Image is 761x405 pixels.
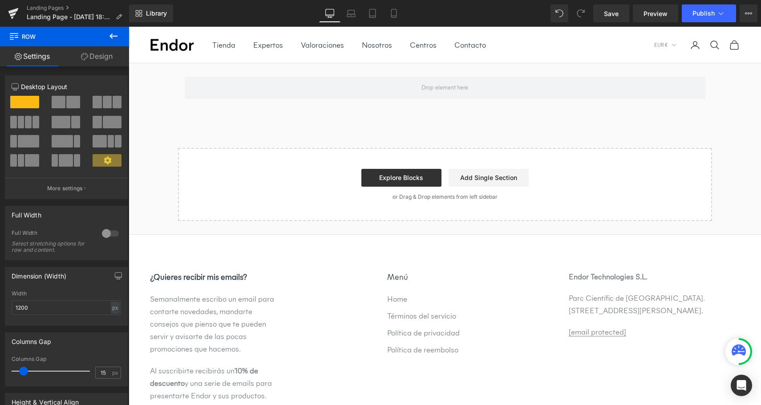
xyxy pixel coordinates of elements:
[526,14,548,22] button: Cambiar país o moneda
[129,4,173,22] a: New Library
[259,244,331,258] p: Menú
[21,245,118,255] strong: ¿Quieres recibir mis emails?
[65,46,129,66] a: Design
[320,142,400,160] a: Add Single Section
[27,4,129,12] a: Landing Pages
[27,13,112,20] span: Landing Page - [DATE] 18:25:41
[12,333,51,345] div: Columns Gap
[259,319,330,327] a: Política de reembolso
[692,10,715,17] span: Publish
[21,340,130,361] strong: 10% de descuento
[644,9,668,18] span: Preview
[64,167,569,173] p: or Drag & Drop elements from left sidebar
[340,4,362,22] a: Laptop
[146,9,167,17] span: Library
[259,268,279,277] a: Home
[12,267,66,280] div: Dimension (Width)
[47,184,83,192] p: More settings
[572,4,590,22] button: Redo
[172,12,215,25] a: Valoraciones
[125,12,154,25] a: Expertos
[12,290,121,297] div: Width
[112,370,120,376] span: px
[526,14,539,22] span: EUR €
[731,375,752,396] div: Open Intercom Messenger
[383,4,405,22] a: Mobile
[362,4,383,22] a: Tablet
[9,27,98,46] span: Row
[604,9,619,18] span: Save
[440,245,519,254] strong: Endor Technologies S.L.
[12,356,121,362] div: Columns Gap
[5,178,127,199] button: More settings
[12,82,121,91] p: Desktop Layout
[326,12,357,25] a: Contacto
[526,13,611,24] nav: Navegación secundaria
[259,302,331,311] a: Política de privacidad
[281,12,308,25] a: Centros
[440,265,611,290] p: Parc Científic de [GEOGRAPHIC_DATA]. [STREET_ADDRESS][PERSON_NAME].
[319,4,340,22] a: Desktop
[84,12,508,25] nav: Navegación principal
[12,241,92,253] div: Select stretching options for row and content.
[12,206,41,219] div: Full Width
[21,266,150,328] p: Semanalmente escribo un email para contarte novedades, mandarte consejos que pienso que te pueden...
[84,12,107,25] summary: Tienda
[111,302,120,314] div: px
[12,300,121,315] input: auto
[740,4,757,22] button: More
[233,12,263,25] a: Nosotros
[551,4,568,22] button: Undo
[682,4,736,22] button: Publish
[259,285,328,294] a: Términos del servicio
[233,142,313,160] a: Explore Blocks
[440,301,498,310] a: [email protected]
[633,4,678,22] a: Preview
[21,338,150,375] p: Al suscribirte recibirás un y una serie de emails para presentarte Endor y sus productos.
[12,229,93,239] div: Full Width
